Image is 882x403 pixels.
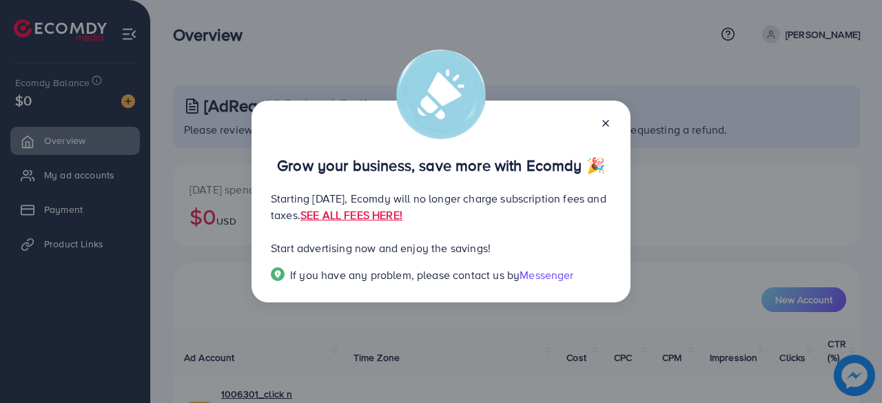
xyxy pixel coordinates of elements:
img: alert [396,50,486,139]
a: SEE ALL FEES HERE! [300,207,402,223]
p: Starting [DATE], Ecomdy will no longer charge subscription fees and taxes. [271,190,611,223]
p: Grow your business, save more with Ecomdy 🎉 [271,157,611,174]
img: Popup guide [271,267,285,281]
p: Start advertising now and enjoy the savings! [271,240,611,256]
span: If you have any problem, please contact us by [290,267,520,282]
span: Messenger [520,267,573,282]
